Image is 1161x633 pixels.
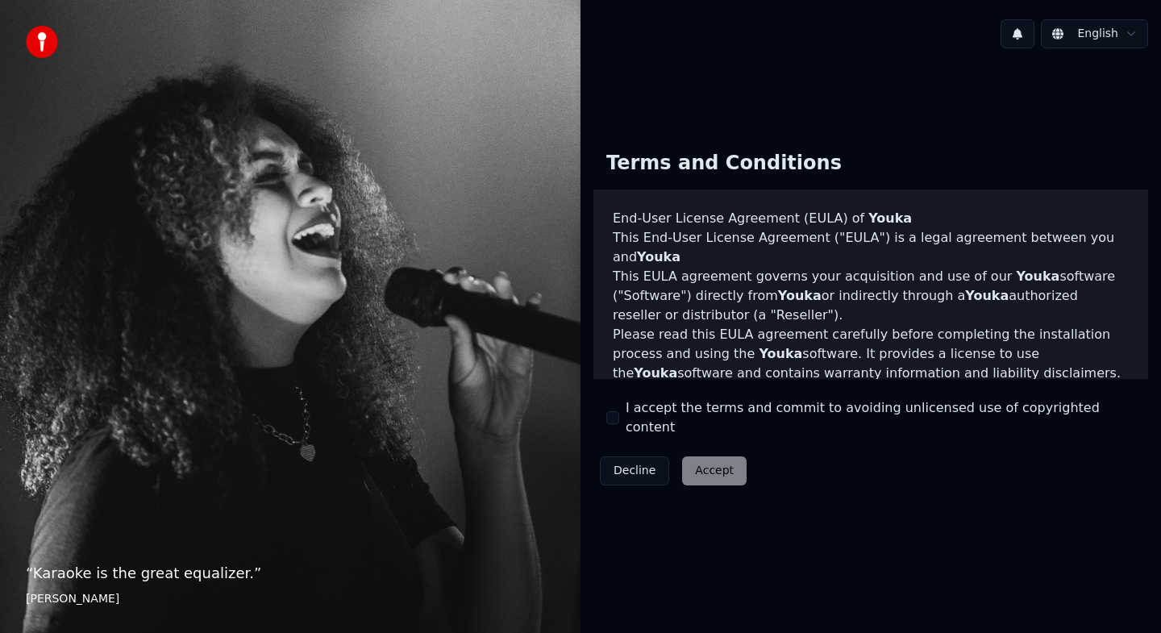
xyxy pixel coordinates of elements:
span: Youka [1016,269,1059,284]
span: Youka [634,365,677,381]
footer: [PERSON_NAME] [26,591,555,607]
h3: End-User License Agreement (EULA) of [613,209,1129,228]
img: youka [26,26,58,58]
span: Youka [637,249,680,264]
p: Please read this EULA agreement carefully before completing the installation process and using th... [613,325,1129,383]
span: Youka [778,288,822,303]
div: Terms and Conditions [593,138,855,189]
label: I accept the terms and commit to avoiding unlicensed use of copyrighted content [626,398,1135,437]
p: “ Karaoke is the great equalizer. ” [26,562,555,585]
p: This EULA agreement governs your acquisition and use of our software ("Software") directly from o... [613,267,1129,325]
p: This End-User License Agreement ("EULA") is a legal agreement between you and [613,228,1129,267]
span: Youka [965,288,1009,303]
span: Youka [868,210,912,226]
button: Decline [600,456,669,485]
span: Youka [759,346,802,361]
